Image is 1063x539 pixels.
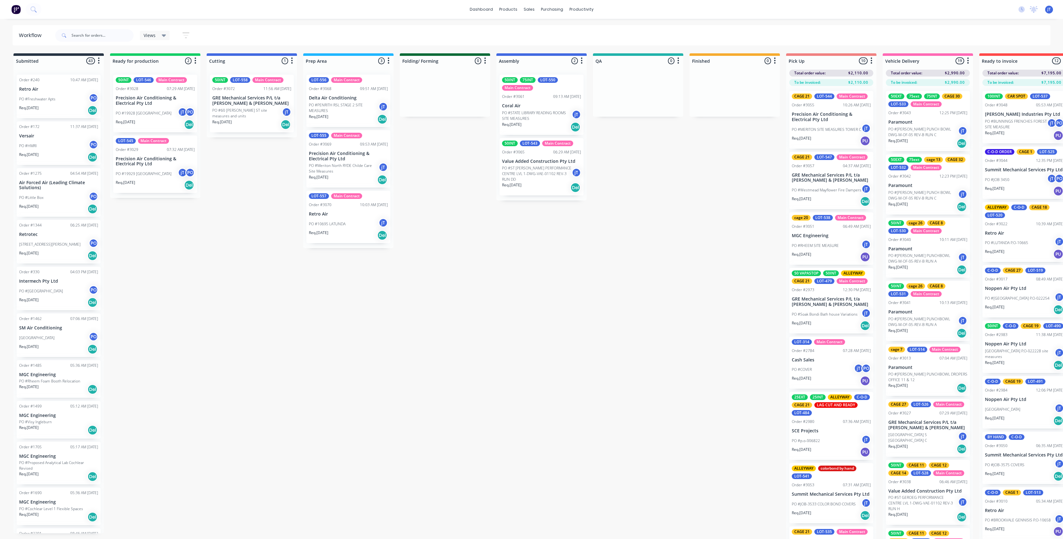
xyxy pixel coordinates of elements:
[185,107,195,117] div: PO
[306,191,390,243] div: LOT-557Main ContractOrder #307010:03 AM [DATE]Retro AirPO #10695 LATUNDAjTReq.[DATE]Del
[888,157,904,163] div: 50EXT
[87,251,98,261] div: Del
[89,285,98,295] div: PO
[985,119,1047,130] p: PO #BUNNINGS FRENCHES FOREST SITE MEASURE
[1003,268,1023,273] div: CAGE 27
[19,77,40,83] div: Order #240
[19,335,55,341] p: [GEOGRAPHIC_DATA]
[957,328,967,338] div: Del
[502,159,581,164] p: Value Added Construction Pty Ltd
[520,141,540,146] div: LOT-543
[907,157,922,163] div: 75ext
[309,211,388,217] p: Retro Air
[985,149,1014,155] div: C-O-D ORDER
[985,212,1005,218] div: LOT-520
[71,29,134,42] input: Search for orders...
[1011,205,1027,210] div: C-O-D
[888,291,908,297] div: LOT-531
[985,296,1050,301] p: PO #[GEOGRAPHIC_DATA] P.O-022254
[888,228,908,234] div: LOT-530
[309,77,329,83] div: LOT-556
[835,215,866,221] div: Main Contract
[19,133,98,139] p: Versair
[814,93,834,99] div: LOT-544
[888,120,967,125] p: Paramount
[19,297,39,303] p: Req. [DATE]
[888,110,911,116] div: Order #3043
[542,141,573,146] div: Main Contract
[19,105,39,111] p: Req. [DATE]
[888,138,908,144] p: Req. [DATE]
[906,220,925,226] div: cage 26
[888,328,908,334] p: Req. [DATE]
[792,127,861,132] p: PO #MERITON SITE MEASURES TOWER C
[70,77,98,83] div: 10:47 AM [DATE]
[792,163,814,169] div: Order #3057
[957,265,967,275] div: Del
[178,107,187,117] div: jT
[792,196,811,202] p: Req. [DATE]
[886,91,970,151] div: 50EXT75ext75INTCAGE 30LOT-533Main ContractOrder #304312:25 PM [DATE]ParamountPO #[PERSON_NAME] PU...
[17,121,101,165] div: Order #17211:37 AM [DATE]VersairPO #HMRIPOReq.[DATE]Del
[957,202,967,212] div: Del
[888,253,958,264] p: PO #[PERSON_NAME] PUNCHBOWL DWG-M-OF-05-REV-B RUN A
[792,154,812,160] div: CAGE 21
[502,165,572,182] p: PO #ST [PERSON_NAME] PERFORMANCE CENTRE LVL 1-DWG-VAE-01102 REV-3 RUN DD
[19,232,98,237] p: Retrotec
[792,287,814,293] div: Order #2973
[861,124,871,133] div: jT
[792,173,871,183] p: GRE Mechanical Services P/L t/a [PERSON_NAME] & [PERSON_NAME]
[888,183,967,188] p: Paramount
[378,163,388,172] div: jT
[116,138,136,144] div: LOT-545
[89,192,98,201] div: PO
[502,110,572,121] p: PO #STATE LIBRARY READING ROOMS SITE MEASURES
[309,174,328,180] p: Req. [DATE]
[156,77,187,83] div: Main Contract
[502,94,525,99] div: Order #3061
[888,300,911,306] div: Order #3041
[958,189,967,199] div: jT
[185,168,195,177] div: PO
[212,95,291,106] p: GRE Mechanical Services P/L t/a [PERSON_NAME] & [PERSON_NAME]
[178,168,187,177] div: jT
[309,141,331,147] div: Order #3069
[911,228,942,234] div: Main Contract
[309,221,346,227] p: PO #10695 LATUNDA
[252,77,283,83] div: Main Contract
[985,276,1007,282] div: Order #3017
[113,136,197,193] div: LOT-545Main ContractOrder #302907:32 AM [DATE]Precision Air Conditioning & Electrical Pty LtdPO #...
[306,130,390,188] div: LOT-555Main ContractOrder #306909:53 AM [DATE]Precision Air Conditioning & Electrical Pty LtdPO #...
[17,168,101,217] div: Order #127504:54 AM [DATE]Air Forced Air (Leading Climate Solutions)PO #Little BoxPOReq.[DATE]Del
[888,220,904,226] div: 50INT
[985,130,1004,136] p: Req. [DATE]
[958,316,967,325] div: jT
[924,157,943,163] div: cage 13
[841,270,865,276] div: ALLEYWAY
[888,173,911,179] div: Order #3042
[985,102,1007,108] div: Order #3048
[17,267,101,310] div: Order #33004:03 PM [DATE]Intermech Pty LtdPO #[GEOGRAPHIC_DATA]POReq.[DATE]Del
[888,316,958,328] p: PO #[PERSON_NAME] PUNCHBOWL DWG-M-OF-05-REV-B RUN A
[1047,7,1051,12] span: JT
[116,171,172,177] p: PO #19929 [GEOGRAPHIC_DATA]
[985,332,1007,338] div: Order #2983
[113,75,197,132] div: 50INTLOT-546Main ContractOrder #302807:29 AM [DATE]Precision Air Conditioning & Electrical Pty Lt...
[87,297,98,307] div: Del
[17,313,101,357] div: Order #146207:06 AM [DATE]SM Air Conditioning[GEOGRAPHIC_DATA]POReq.[DATE]Del
[985,186,1004,191] p: Req. [DATE]
[837,154,868,160] div: Main Contract
[553,149,581,155] div: 06:29 AM [DATE]
[184,120,194,130] div: Del
[570,183,580,193] div: Del
[19,288,63,294] p: PO #[GEOGRAPHIC_DATA]
[167,147,195,152] div: 07:32 AM [DATE]
[502,85,533,91] div: Main Contract
[1021,323,1041,329] div: CAGE 19
[861,308,871,318] div: jT
[939,173,967,179] div: 12:23 PM [DATE]
[958,253,967,262] div: jT
[116,95,195,106] p: Precision Air Conditioning & Electrical Pty Ltd
[378,102,388,111] div: jT
[281,120,291,130] div: Del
